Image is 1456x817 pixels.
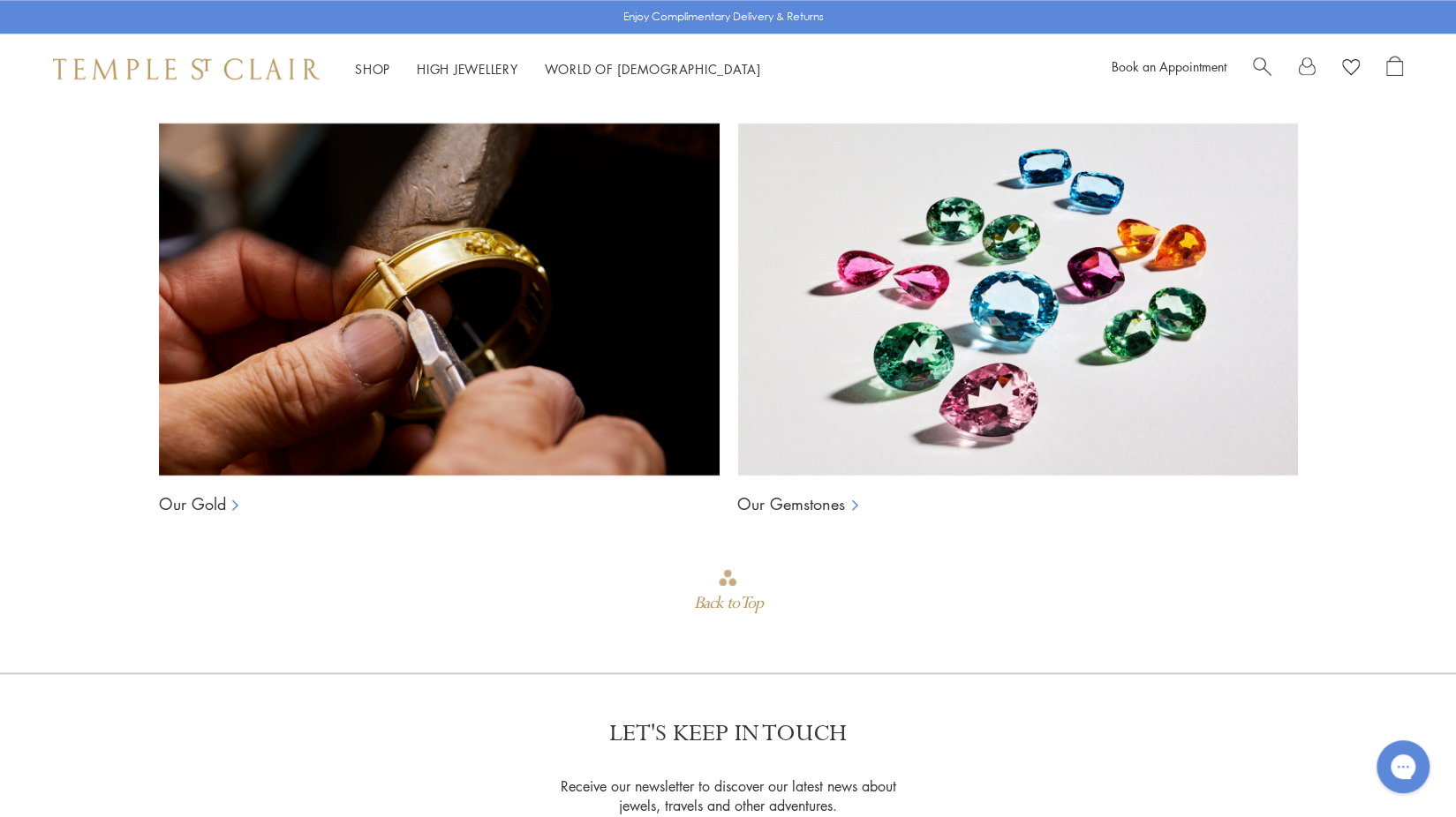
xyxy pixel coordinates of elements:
a: Book an Appointment [1112,57,1226,75]
a: High JewelleryHigh Jewellery [417,60,518,78]
a: Our Gemstones [737,493,845,514]
p: Enjoy Complimentary Delivery & Returns [623,8,824,26]
img: Ball Chains [159,123,720,476]
div: Back to Top [693,588,762,619]
a: ShopShop [355,60,390,78]
p: Receive our newsletter to discover our latest news about jewels, travels and other adventures. [549,776,907,814]
a: Open Shopping Bag [1386,56,1403,82]
a: World of [DEMOGRAPHIC_DATA]World of [DEMOGRAPHIC_DATA] [545,60,761,78]
p: LET'S KEEP IN TOUCH [609,718,847,749]
a: View Wishlist [1342,56,1360,82]
iframe: Gorgias live chat messenger [1368,734,1438,799]
img: Temple St. Clair [53,58,320,79]
nav: Main navigation [355,58,761,80]
img: Ball Chains [737,123,1298,476]
div: Go to top [693,567,762,619]
a: Search [1253,56,1271,82]
a: Our Gold [159,493,226,514]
